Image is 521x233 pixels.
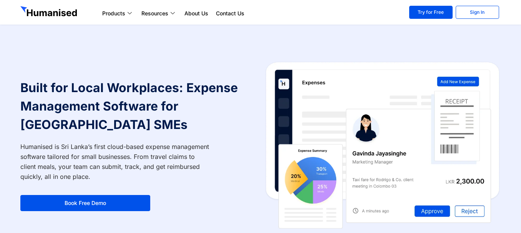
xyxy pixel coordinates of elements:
[456,6,499,19] a: Sign In
[20,142,209,182] p: Humanised is Sri Lanka’s first cloud-based expense management software tailored for small busines...
[181,9,212,18] a: About Us
[20,195,150,211] a: Book Free Demo
[409,6,453,19] a: Try for Free
[98,9,138,18] a: Products
[20,79,257,134] h1: Built for Local Workplaces: Expense Management Software for [GEOGRAPHIC_DATA] SMEs
[212,9,248,18] a: Contact Us
[20,6,79,18] img: GetHumanised Logo
[138,9,181,18] a: Resources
